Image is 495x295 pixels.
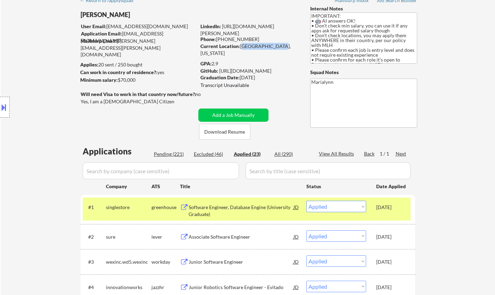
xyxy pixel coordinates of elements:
div: yes [80,69,194,76]
div: [DATE] [200,74,299,81]
div: $70,000 [80,77,196,83]
div: [DATE] [376,204,407,211]
strong: Current Location: [200,43,240,49]
div: #2 [88,233,100,240]
div: 20 sent / 250 bought [80,61,196,68]
div: Yes, I am a [DEMOGRAPHIC_DATA] Citizen [81,98,198,105]
div: 1 / 1 [380,150,396,157]
input: Search by company (case sensitive) [83,162,239,179]
a: [URL][DOMAIN_NAME][PERSON_NAME] [200,23,274,36]
div: All (290) [274,151,309,158]
div: Back [364,150,375,157]
div: sure [106,233,151,240]
div: [DATE] [376,233,407,240]
div: 2.9 [200,60,300,67]
div: workday [151,258,180,265]
a: [URL][DOMAIN_NAME] [219,68,271,74]
div: [PERSON_NAME][EMAIL_ADDRESS][PERSON_NAME][DOMAIN_NAME] [81,38,196,58]
strong: GPA: [200,61,212,66]
div: JD [293,255,300,268]
div: [GEOGRAPHIC_DATA], [US_STATE] [200,43,299,56]
strong: Mailslurp Email: [81,38,117,44]
div: [EMAIL_ADDRESS][DOMAIN_NAME] [81,30,196,44]
div: lever [151,233,180,240]
strong: Application Email: [81,31,122,37]
div: [PERSON_NAME] [81,10,223,19]
div: Pending (221) [154,151,189,158]
div: singlestore [106,204,151,211]
div: Title [180,183,300,190]
div: JD [293,201,300,213]
strong: GitHub: [200,68,218,74]
div: Software Engineer, Database Engine (University Graduate) [189,204,294,217]
div: innovationworks [106,284,151,291]
div: View All Results [319,150,356,157]
strong: User Email: [81,23,106,29]
div: Next [396,150,407,157]
div: JD [293,230,300,243]
div: Status [306,180,366,192]
div: Internal Notes [310,5,417,12]
div: [PHONE_NUMBER] [200,36,299,43]
div: Applied (23) [234,151,269,158]
div: jazzhr [151,284,180,291]
strong: Phone: [200,36,216,42]
div: Excluded (46) [194,151,229,158]
div: JD [293,281,300,293]
button: Add a Job Manually [198,109,269,122]
div: Junior Robotics Software Engineer - Evitado [189,284,294,291]
div: Date Applied [376,183,407,190]
div: [DATE] [376,258,407,265]
div: wexinc.wd5.wexinc [106,258,151,265]
button: Download Resume [199,124,250,139]
div: ATS [151,183,180,190]
div: #3 [88,258,100,265]
div: Squad Notes [310,69,417,76]
div: [DATE] [376,284,407,291]
div: Junior Software Engineer [189,258,294,265]
div: [EMAIL_ADDRESS][DOMAIN_NAME] [81,23,196,30]
div: greenhouse [151,204,180,211]
strong: Graduation Date: [200,74,240,80]
div: Associate Software Engineer [189,233,294,240]
div: Company [106,183,151,190]
div: no [195,91,215,98]
div: #4 [88,284,100,291]
input: Search by title (case sensitive) [246,162,411,179]
strong: LinkedIn: [200,23,221,29]
div: #1 [88,204,100,211]
strong: Will need Visa to work in that country now/future?: [81,91,196,97]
